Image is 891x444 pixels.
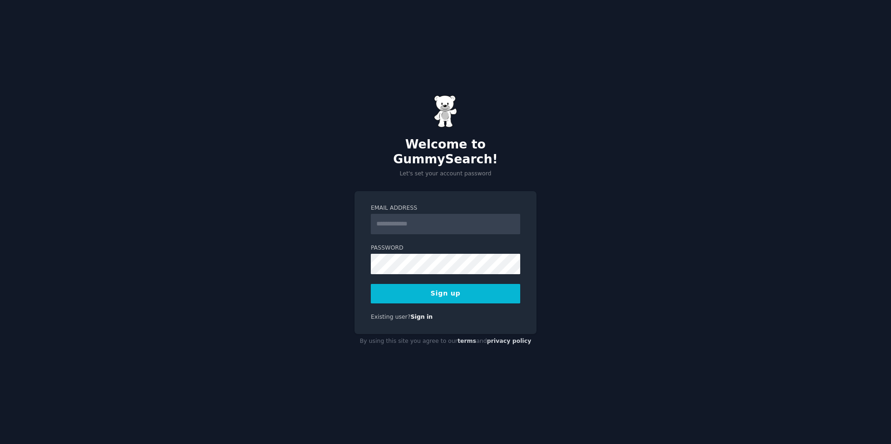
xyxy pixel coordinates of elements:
a: privacy policy [487,338,531,344]
label: Email Address [371,204,520,212]
span: Existing user? [371,314,411,320]
img: Gummy Bear [434,95,457,128]
div: By using this site you agree to our and [355,334,536,349]
button: Sign up [371,284,520,303]
h2: Welcome to GummySearch! [355,137,536,167]
p: Let's set your account password [355,170,536,178]
a: Sign in [411,314,433,320]
label: Password [371,244,520,252]
a: terms [458,338,476,344]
